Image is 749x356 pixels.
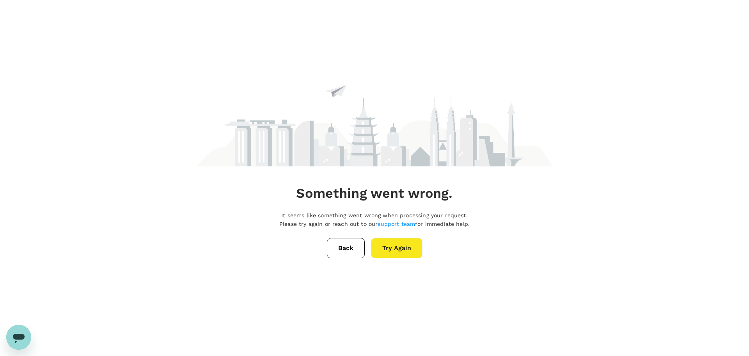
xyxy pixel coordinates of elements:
[6,325,31,350] iframe: Button to launch messaging window
[378,221,415,227] a: support team
[279,211,470,229] p: It seems like something went wrong when processing your request. Please try again or reach out to...
[197,50,552,166] img: maintenance
[296,185,453,202] h4: Something went wrong.
[371,238,422,258] button: Try Again
[327,238,365,258] button: Back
